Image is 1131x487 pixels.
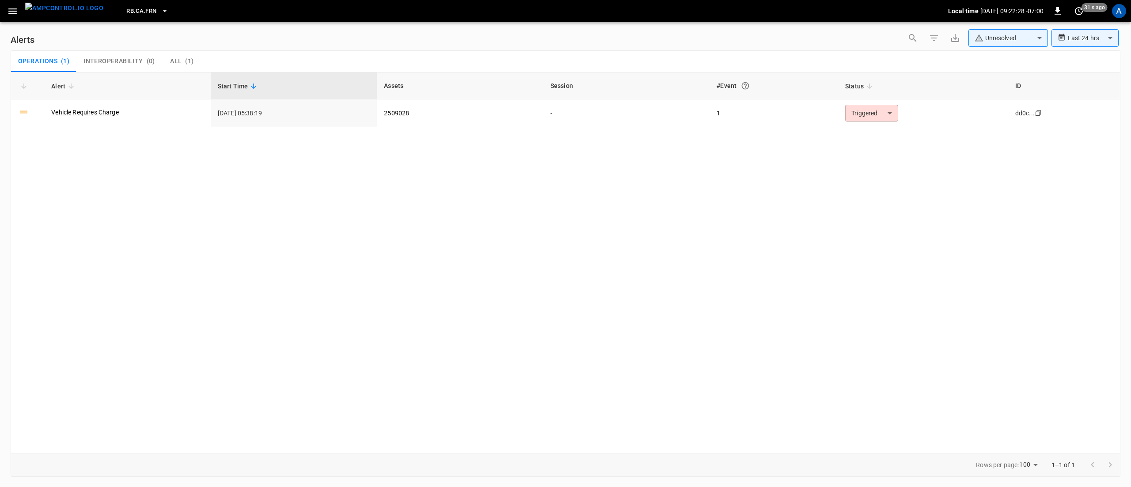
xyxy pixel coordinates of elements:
[83,57,143,65] span: Interoperability
[543,99,710,127] td: -
[25,3,103,14] img: ampcontrol.io logo
[948,7,979,15] p: Local time
[61,57,69,65] span: ( 1 )
[123,3,171,20] button: RB.CA.FRN
[1112,4,1126,18] div: profile-icon
[845,105,898,122] div: Triggered
[18,57,57,65] span: Operations
[147,57,155,65] span: ( 0 )
[11,33,34,47] h6: Alerts
[845,81,875,91] span: Status
[1082,3,1108,12] span: 31 s ago
[1008,72,1120,99] th: ID
[170,57,182,65] span: All
[377,72,543,99] th: Assets
[1015,109,1035,118] div: dd0c...
[1034,108,1043,118] div: copy
[1019,458,1040,471] div: 100
[211,99,377,127] td: [DATE] 05:38:19
[1051,460,1075,469] p: 1–1 of 1
[975,34,1034,43] div: Unresolved
[218,81,260,91] span: Start Time
[976,460,1019,469] p: Rows per page:
[51,108,118,117] a: Vehicle Requires Charge
[980,7,1044,15] p: [DATE] 09:22:28 -07:00
[543,72,710,99] th: Session
[51,81,77,91] span: Alert
[717,78,831,94] div: #Event
[1072,4,1086,18] button: set refresh interval
[1068,30,1119,46] div: Last 24 hrs
[185,57,194,65] span: ( 1 )
[384,110,409,117] a: 2509028
[126,6,156,16] span: RB.CA.FRN
[710,99,838,127] td: 1
[737,78,753,94] button: An event is a single occurrence of an issue. An alert groups related events for the same asset, m...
